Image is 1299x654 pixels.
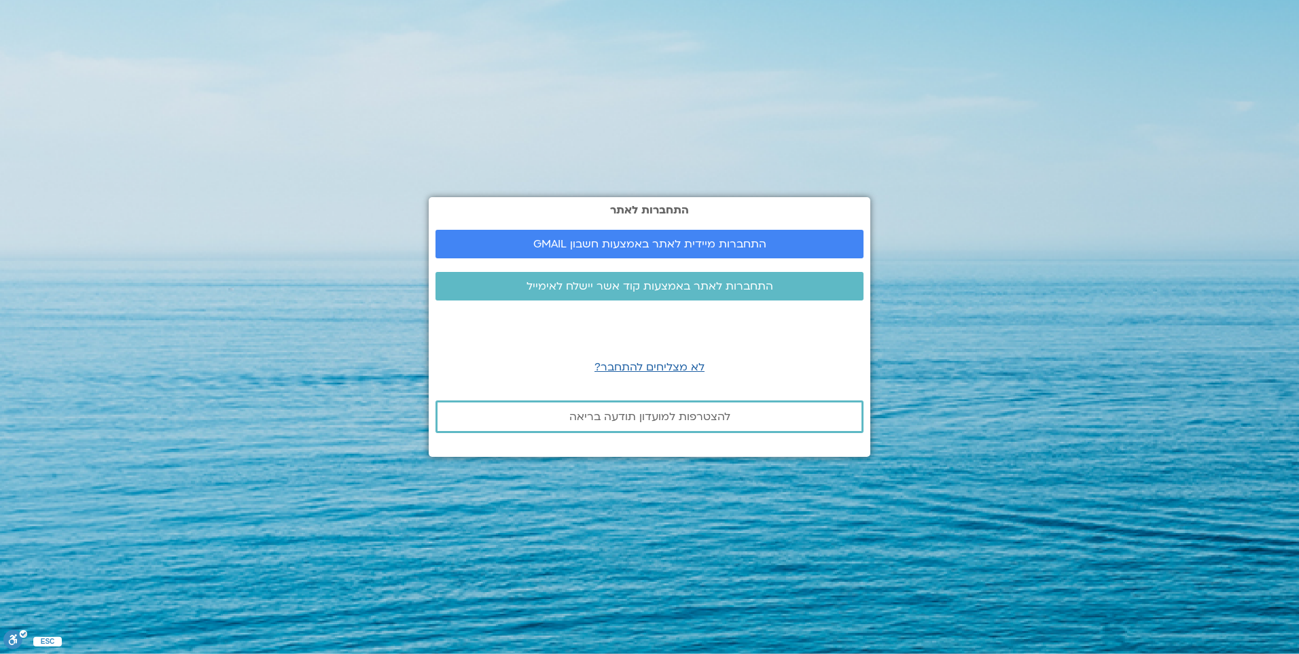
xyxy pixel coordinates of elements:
[533,238,766,250] span: התחברות מיידית לאתר באמצעות חשבון GMAIL
[435,230,864,258] a: התחברות מיידית לאתר באמצעות חשבון GMAIL
[527,280,773,292] span: התחברות לאתר באמצעות קוד אשר יישלח לאימייל
[569,411,730,423] span: להצטרפות למועדון תודעה בריאה
[435,272,864,300] a: התחברות לאתר באמצעות קוד אשר יישלח לאימייל
[594,360,705,375] a: לא מצליחים להתחבר?
[435,204,864,216] h2: התחברות לאתר
[435,400,864,433] a: להצטרפות למועדון תודעה בריאה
